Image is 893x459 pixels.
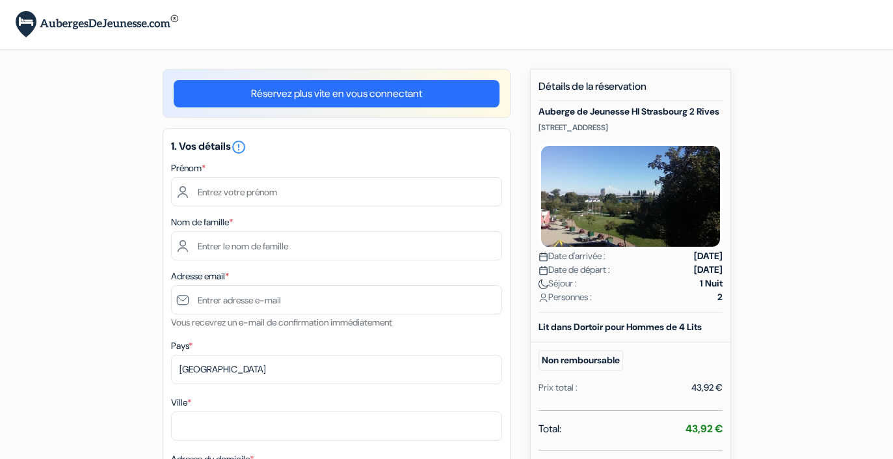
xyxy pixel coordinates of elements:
a: Réservez plus vite en vous connectant [174,80,500,107]
img: user_icon.svg [539,293,548,303]
img: AubergesDeJeunesse.com [16,11,178,38]
span: Séjour : [539,277,577,290]
small: Vous recevrez un e-mail de confirmation immédiatement [171,316,392,328]
small: Non remboursable [539,350,623,370]
strong: 1 Nuit [700,277,723,290]
strong: 2 [717,290,723,304]
span: Date de départ : [539,263,610,277]
label: Adresse email [171,270,229,283]
h5: Détails de la réservation [539,80,723,101]
span: Personnes : [539,290,592,304]
label: Pays [171,339,193,353]
b: Lit dans Dortoir pour Hommes de 4 Lits [539,321,702,333]
strong: 43,92 € [686,422,723,436]
strong: [DATE] [694,249,723,263]
h5: Auberge de Jeunesse HI Strasbourg 2 Rives [539,106,723,117]
div: 43,92 € [691,381,723,395]
img: calendar.svg [539,266,548,275]
strong: [DATE] [694,263,723,277]
span: Total: [539,421,561,437]
h5: 1. Vos détails [171,139,502,155]
p: [STREET_ADDRESS] [539,122,723,133]
label: Ville [171,396,191,410]
div: Prix total : [539,381,578,395]
img: calendar.svg [539,252,548,262]
span: Date d'arrivée : [539,249,606,263]
input: Entrer le nom de famille [171,231,502,260]
label: Nom de famille [171,216,233,229]
a: error_outline [231,139,247,153]
input: Entrer adresse e-mail [171,285,502,314]
input: Entrez votre prénom [171,177,502,206]
i: error_outline [231,139,247,155]
label: Prénom [171,161,206,175]
img: moon.svg [539,279,548,289]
